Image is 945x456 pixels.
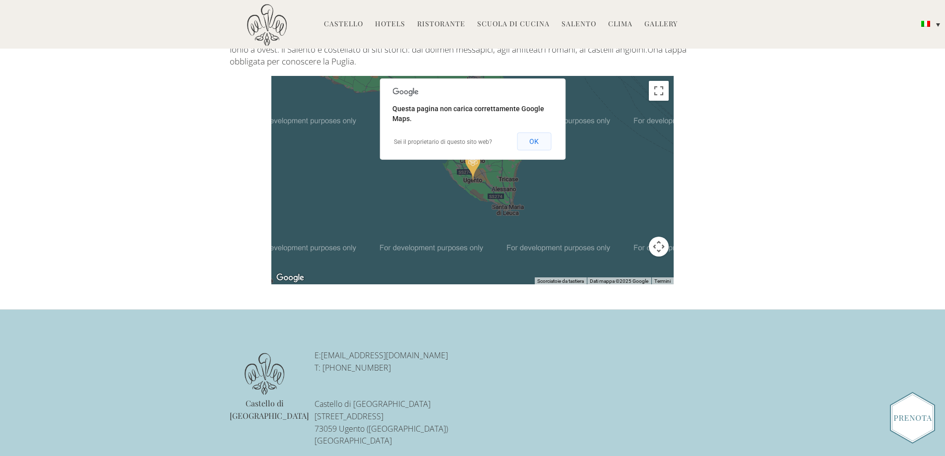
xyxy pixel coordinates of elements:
[324,19,363,30] a: Castello
[890,392,935,444] img: Book_Button_Italian.png
[274,271,307,284] a: Visualizza questa zona in Google Maps (in una nuova finestra)
[247,4,287,46] img: Castello di Ugento
[562,19,596,30] a: Salento
[537,278,584,285] button: Scorciatoie da tastiera
[321,350,448,361] a: [EMAIL_ADDRESS][DOMAIN_NAME]
[477,19,550,30] a: Scuola di Cucina
[230,397,300,422] p: Castello di [GEOGRAPHIC_DATA]
[417,19,465,30] a: Ristorante
[315,398,518,447] p: Castello di [GEOGRAPHIC_DATA] [STREET_ADDRESS] 73059 Ugento ([GEOGRAPHIC_DATA]) [GEOGRAPHIC_DATA]
[394,138,492,145] a: Sei il proprietario di questo sito web?
[644,19,678,30] a: Gallery
[315,349,518,374] p: E: T: [PHONE_NUMBER]
[245,353,284,395] img: logo.png
[465,152,480,180] div: Castello di Ugento
[608,19,632,30] a: Clima
[517,132,551,150] button: OK
[274,271,307,284] img: Google
[654,278,671,284] a: Termini
[649,237,669,257] button: Controlli di visualizzazione della mappa
[375,19,405,30] a: Hotels
[921,21,930,27] img: Italiano
[590,278,648,284] span: Dati mappa ©2025 Google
